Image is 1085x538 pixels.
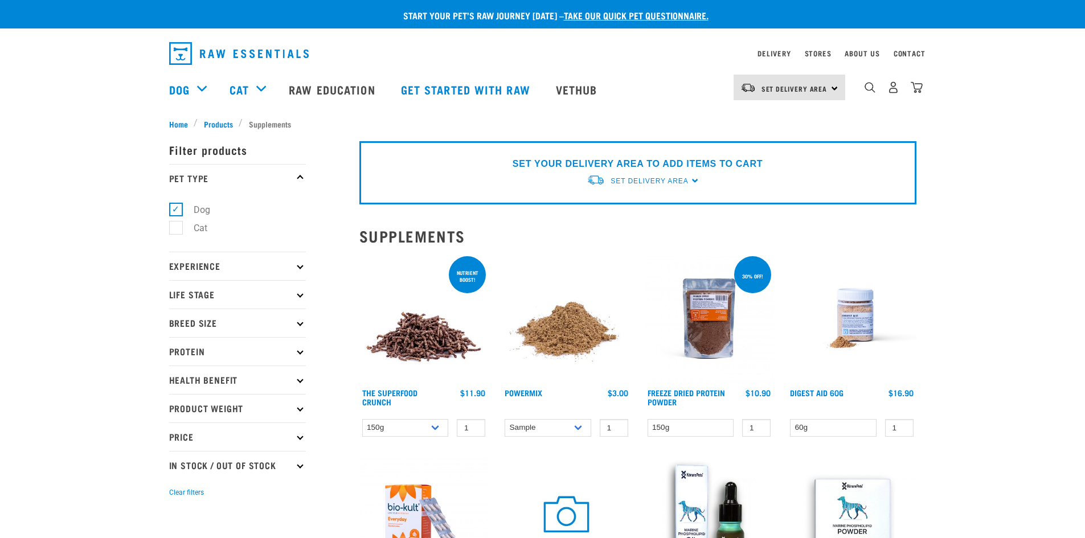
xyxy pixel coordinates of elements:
[390,67,544,112] a: Get started with Raw
[362,391,417,404] a: The Superfood Crunch
[564,13,709,18] a: take our quick pet questionnaire.
[175,221,212,235] label: Cat
[230,81,249,98] a: Cat
[758,51,791,55] a: Delivery
[359,254,489,383] img: 1311 Superfood Crunch 01
[608,388,628,397] div: $3.00
[169,365,306,394] p: Health Benefit
[805,51,832,55] a: Stores
[449,264,486,288] div: nutrient boost!
[169,42,309,65] img: Raw Essentials Logo
[359,227,916,245] h2: Supplements
[742,419,771,437] input: 1
[611,177,688,185] span: Set Delivery Area
[885,419,914,437] input: 1
[737,268,768,285] div: 30% off!
[169,135,306,164] p: Filter products
[648,391,725,404] a: Freeze Dried Protein Powder
[889,388,914,397] div: $16.90
[790,391,844,395] a: Digest Aid 60g
[887,81,899,93] img: user.png
[169,118,194,130] a: Home
[169,252,306,280] p: Experience
[457,419,485,437] input: 1
[544,67,612,112] a: Vethub
[645,254,774,383] img: FD Protein Powder
[894,51,926,55] a: Contact
[746,388,771,397] div: $10.90
[169,337,306,365] p: Protein
[160,38,926,69] nav: dropdown navigation
[175,203,215,217] label: Dog
[513,157,763,171] p: SET YOUR DELIVERY AREA TO ADD ITEMS TO CART
[169,164,306,192] p: Pet Type
[460,388,485,397] div: $11.90
[204,118,233,130] span: Products
[169,118,916,130] nav: breadcrumbs
[169,81,190,98] a: Dog
[505,391,542,395] a: Powermix
[761,87,828,91] span: Set Delivery Area
[169,451,306,479] p: In Stock / Out Of Stock
[787,254,916,383] img: Raw Essentials Digest Aid Pet Supplement
[587,174,605,186] img: van-moving.png
[169,309,306,337] p: Breed Size
[198,118,239,130] a: Products
[277,67,389,112] a: Raw Education
[169,422,306,451] p: Price
[845,51,879,55] a: About Us
[911,81,923,93] img: home-icon@2x.png
[169,487,204,498] button: Clear filters
[169,118,188,130] span: Home
[865,82,875,93] img: home-icon-1@2x.png
[502,254,631,383] img: Pile Of PowerMix For Pets
[740,83,756,93] img: van-moving.png
[169,394,306,422] p: Product Weight
[169,280,306,309] p: Life Stage
[600,419,628,437] input: 1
